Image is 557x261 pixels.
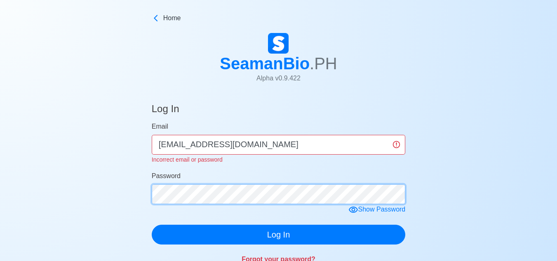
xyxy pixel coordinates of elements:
h4: Log In [152,103,179,118]
button: Log In [152,225,406,245]
input: Your email [152,135,406,155]
span: .PH [310,54,337,73]
a: Home [152,13,406,23]
span: Password [152,172,181,179]
span: Home [163,13,181,23]
small: Incorrect email or password [152,156,223,163]
img: Logo [268,33,289,54]
p: Alpha v 0.9.422 [220,73,337,83]
div: Show Password [348,205,406,215]
a: SeamanBio.PHAlpha v0.9.422 [220,33,337,90]
span: Email [152,123,168,130]
h1: SeamanBio [220,54,337,73]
